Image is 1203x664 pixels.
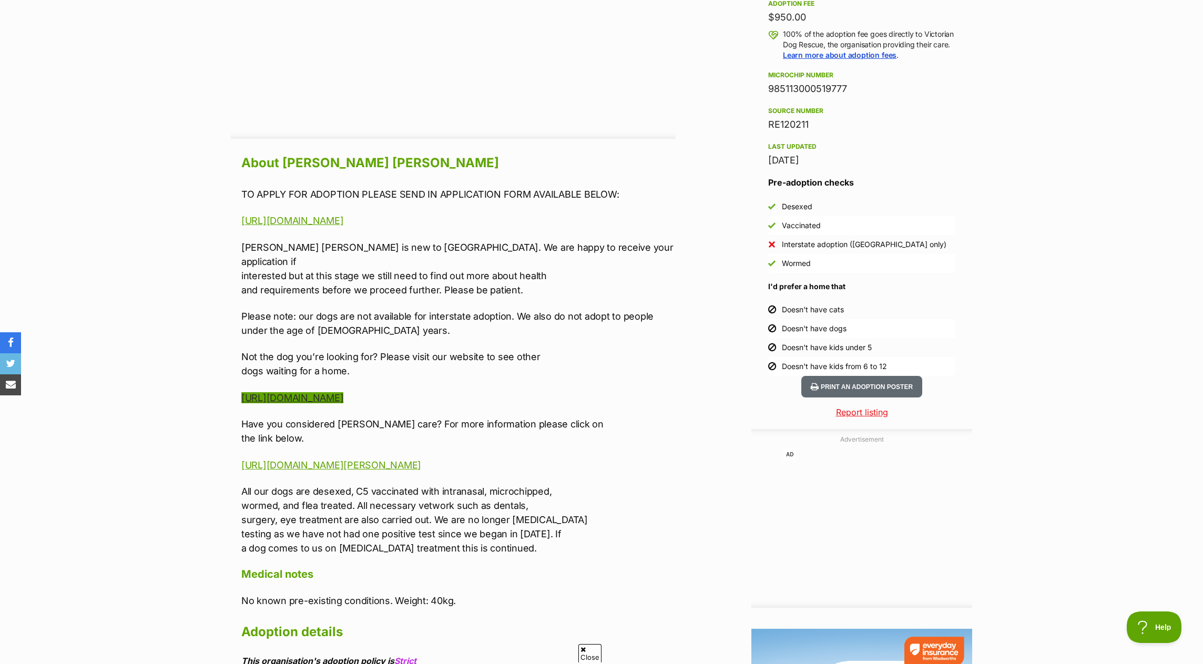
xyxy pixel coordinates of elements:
div: 985113000519777 [768,81,955,96]
div: Advertisement [751,429,972,608]
p: Have you considered [PERSON_NAME] care? For more information please click on the link below. [241,417,676,445]
div: Doesn't have cats [782,304,844,315]
iframe: Help Scout Beacon - Open [1127,611,1182,643]
img: Yes [768,222,776,229]
h2: About [PERSON_NAME] [PERSON_NAME] [241,151,676,175]
a: [URL][DOMAIN_NAME] [241,215,343,226]
p: TO APPLY FOR ADOPTION PLEASE SEND IN APPLICATION FORM AVAILABLE BELOW: [241,187,676,201]
button: Print an adoption poster [801,376,922,397]
span: AD [783,448,797,461]
p: 100% of the adoption fee goes directly to Victorian Dog Rescue, the organisation providing their ... [783,29,955,60]
span: Close [578,644,601,662]
p: All our dogs are desexed, C5 vaccinated with intranasal, microchipped, wormed, and flea treated. ... [241,484,676,555]
h3: Pre-adoption checks [768,176,955,189]
a: [URL][DOMAIN_NAME][PERSON_NAME] [241,459,421,471]
div: Doesn't have dogs [782,323,847,334]
h4: Medical notes [241,567,676,581]
div: $950.00 [768,10,955,25]
h4: I'd prefer a home that [768,281,955,292]
div: Wormed [782,258,811,269]
a: [URL][DOMAIN_NAME] [241,392,343,403]
img: No [768,241,776,248]
div: Last updated [768,142,955,151]
div: Interstate adoption ([GEOGRAPHIC_DATA] only) [782,239,946,250]
p: No known pre-existing conditions. Weight: 40kg. [241,594,676,608]
p: Please note: our dogs are not available for interstate adoption. We also do not adopt to people u... [241,309,676,338]
p: [PERSON_NAME] [PERSON_NAME] is new to [GEOGRAPHIC_DATA]. We are happy to receive your application... [241,240,676,297]
div: Source number [768,107,955,115]
div: [DATE] [768,153,955,168]
div: Desexed [782,201,812,212]
h2: Adoption details [241,620,676,643]
div: RE120211 [768,117,955,132]
a: Learn more about adoption fees [783,50,896,59]
img: Yes [768,203,776,210]
div: Doesn't have kids under 5 [782,342,872,353]
img: Yes [768,260,776,267]
div: Vaccinated [782,220,821,231]
div: Microchip number [768,71,955,79]
div: Doesn't have kids from 6 to 12 [782,361,887,372]
p: Not the dog you’re looking for? Please visit our website to see other dogs waiting for a home. [241,350,676,378]
a: Report listing [751,406,972,418]
iframe: Advertisement [783,448,941,597]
